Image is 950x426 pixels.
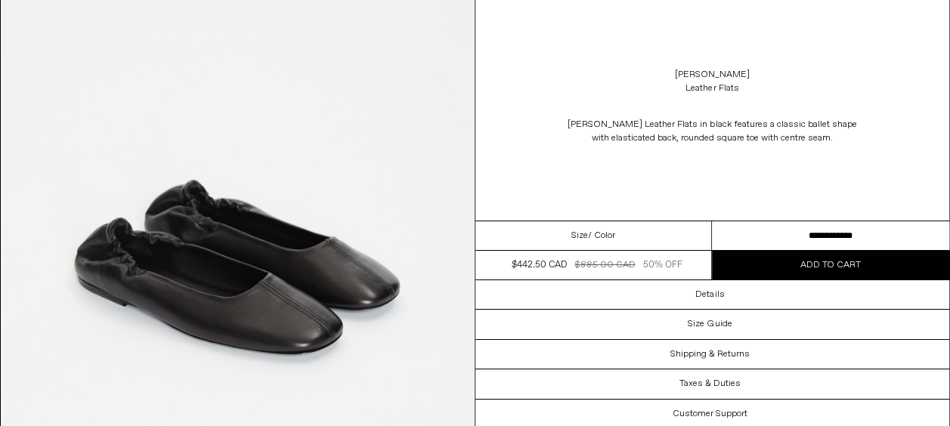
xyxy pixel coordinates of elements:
[561,110,863,153] p: [PERSON_NAME] Leather Flats in black features a classic ballet shape with elasticated back, round...
[712,251,949,279] button: Add to cart
[588,229,615,242] span: / Color
[688,319,732,329] h3: Size Guide
[679,378,741,389] h3: Taxes & Duties
[643,258,682,272] div: 50% OFF
[670,349,750,360] h3: Shipping & Returns
[800,259,861,271] span: Add to cart
[695,289,724,300] h3: Details
[673,409,747,419] h3: Customer Support
[675,68,750,82] a: [PERSON_NAME]
[574,258,635,272] div: $885.00 CAD
[685,82,738,95] div: Leather Flats
[512,258,567,272] div: $442.50 CAD
[571,229,588,242] span: Size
